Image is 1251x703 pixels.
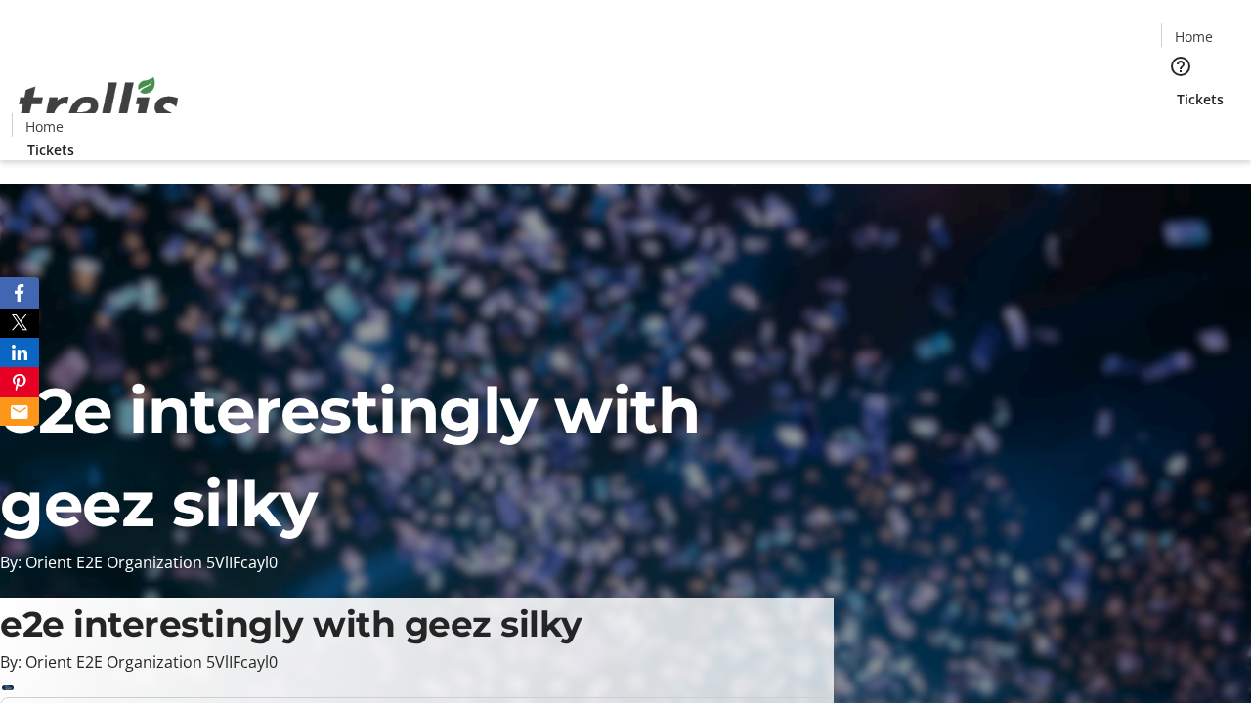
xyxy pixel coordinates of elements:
button: Cart [1161,109,1200,148]
button: Help [1161,47,1200,86]
span: Home [1175,26,1213,47]
a: Home [13,116,75,137]
a: Tickets [12,140,90,160]
img: Orient E2E Organization 5VlIFcayl0's Logo [12,56,186,153]
a: Home [1162,26,1225,47]
span: Tickets [27,140,74,160]
span: Tickets [1177,89,1224,109]
span: Home [25,116,64,137]
a: Tickets [1161,89,1239,109]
